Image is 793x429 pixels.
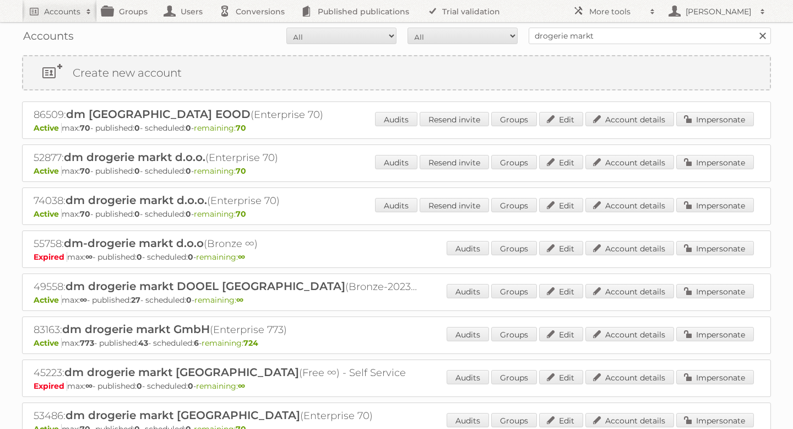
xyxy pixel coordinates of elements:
strong: 724 [243,338,258,348]
span: Expired [34,252,67,262]
a: Audits [447,413,489,427]
span: remaining: [196,252,245,262]
a: Audits [447,284,489,298]
strong: 0 [188,252,193,262]
a: Account details [585,284,674,298]
a: Edit [539,413,583,427]
span: remaining: [194,295,243,305]
a: Groups [491,112,537,126]
strong: 27 [131,295,140,305]
h2: 53486: (Enterprise 70) [34,409,419,423]
h2: 55758: (Bronze ∞) [34,237,419,251]
strong: 773 [80,338,94,348]
a: Groups [491,370,537,384]
p: max: - published: - scheduled: - [34,252,759,262]
span: Active [34,338,62,348]
a: Audits [447,241,489,255]
a: Edit [539,370,583,384]
a: Account details [585,112,674,126]
p: max: - published: - scheduled: - [34,295,759,305]
span: remaining: [194,166,246,176]
a: Edit [539,284,583,298]
strong: 0 [188,381,193,391]
strong: ∞ [238,252,245,262]
a: Audits [375,155,417,169]
a: Resend invite [420,112,489,126]
strong: ∞ [238,381,245,391]
a: Audits [375,198,417,212]
span: dm drogerie markt d.o.o. [66,194,207,207]
a: Impersonate [676,155,754,169]
strong: 70 [236,209,246,219]
strong: ∞ [85,252,93,262]
a: Groups [491,327,537,341]
span: Expired [34,381,67,391]
strong: 70 [80,166,90,176]
a: Groups [491,413,537,427]
strong: 0 [186,123,191,133]
strong: 0 [186,295,192,305]
a: Account details [585,327,674,341]
a: Audits [447,327,489,341]
strong: 0 [137,381,142,391]
a: Audits [447,370,489,384]
span: remaining: [202,338,258,348]
a: Account details [585,241,674,255]
p: max: - published: - scheduled: - [34,338,759,348]
h2: 45223: (Free ∞) - Self Service [34,366,419,380]
a: Audits [375,112,417,126]
a: Create new account [23,56,770,89]
span: Active [34,123,62,133]
a: Groups [491,241,537,255]
h2: 86509: (Enterprise 70) [34,108,419,122]
a: Edit [539,241,583,255]
a: Edit [539,327,583,341]
span: remaining: [194,123,246,133]
a: Groups [491,198,537,212]
span: Active [34,209,62,219]
span: remaining: [196,381,245,391]
a: Impersonate [676,241,754,255]
strong: 70 [236,166,246,176]
a: Impersonate [676,112,754,126]
strong: 6 [194,338,199,348]
strong: 70 [80,209,90,219]
a: Edit [539,112,583,126]
strong: 0 [134,123,140,133]
a: Edit [539,198,583,212]
strong: 43 [138,338,148,348]
strong: ∞ [80,295,87,305]
strong: ∞ [85,381,93,391]
span: dm-drogerie markt d.o.o [64,237,204,250]
span: dm drogerie markt [GEOGRAPHIC_DATA] [64,366,299,379]
a: Account details [585,370,674,384]
a: Impersonate [676,370,754,384]
a: Resend invite [420,155,489,169]
strong: 70 [236,123,246,133]
span: dm drogerie markt d.o.o. [64,151,205,164]
span: Active [34,295,62,305]
a: Account details [585,155,674,169]
h2: 83163: (Enterprise 773) [34,323,419,337]
h2: Accounts [44,6,80,17]
p: max: - published: - scheduled: - [34,166,759,176]
p: max: - published: - scheduled: - [34,209,759,219]
a: Resend invite [420,198,489,212]
h2: More tools [589,6,644,17]
strong: ∞ [236,295,243,305]
strong: 70 [80,123,90,133]
a: Account details [585,198,674,212]
a: Impersonate [676,413,754,427]
span: Active [34,166,62,176]
strong: 0 [186,166,191,176]
h2: 49558: (Bronze-2023 ∞) [34,280,419,294]
a: Impersonate [676,327,754,341]
strong: 0 [134,209,140,219]
p: max: - published: - scheduled: - [34,123,759,133]
h2: 52877: (Enterprise 70) [34,151,419,165]
span: dm drogerie markt [GEOGRAPHIC_DATA] [66,409,300,422]
strong: 0 [137,252,142,262]
a: Account details [585,413,674,427]
span: dm drogerie markt GmbH [62,323,210,336]
h2: [PERSON_NAME] [683,6,754,17]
